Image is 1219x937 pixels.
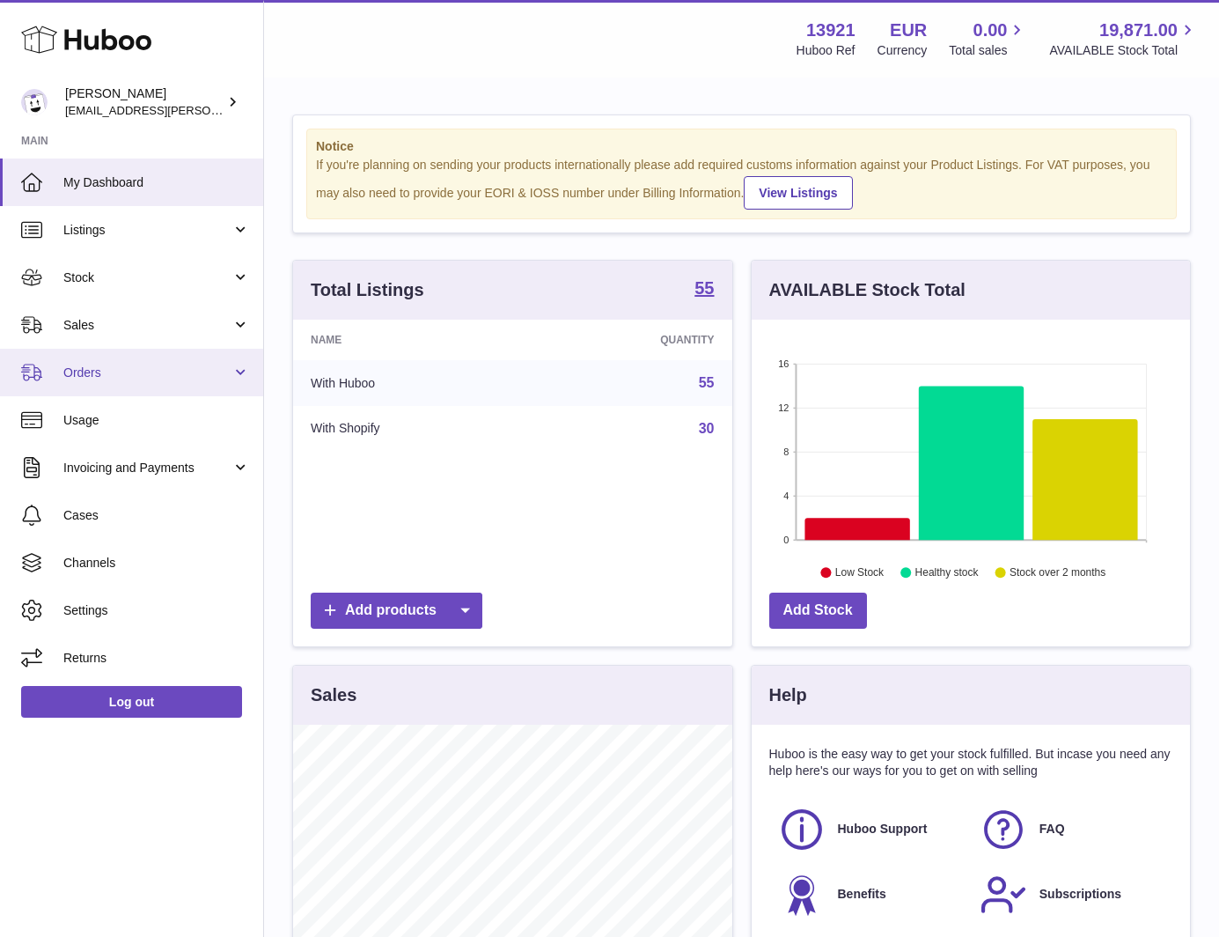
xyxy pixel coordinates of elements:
[806,18,856,42] strong: 13921
[63,602,250,619] span: Settings
[293,406,530,452] td: With Shopify
[293,360,530,406] td: With Huboo
[699,375,715,390] a: 55
[63,365,231,381] span: Orders
[769,278,966,302] h3: AVAILABLE Stock Total
[311,593,482,629] a: Add products
[316,157,1167,210] div: If you're planning on sending your products internationally please add required customs informati...
[838,886,886,903] span: Benefits
[1099,18,1178,42] span: 19,871.00
[778,358,789,369] text: 16
[973,18,1008,42] span: 0.00
[63,650,250,667] span: Returns
[1039,886,1121,903] span: Subscriptions
[293,320,530,360] th: Name
[980,871,1164,919] a: Subscriptions
[778,806,962,853] a: Huboo Support
[1039,821,1065,837] span: FAQ
[311,278,424,302] h3: Total Listings
[63,412,250,429] span: Usage
[878,42,928,59] div: Currency
[63,507,250,524] span: Cases
[1010,566,1105,579] text: Stock over 2 months
[311,683,356,707] h3: Sales
[980,806,1164,853] a: FAQ
[783,446,789,457] text: 8
[778,871,962,919] a: Benefits
[21,89,48,115] img: europe@orea.uk
[65,103,353,117] span: [EMAIL_ADDRESS][PERSON_NAME][DOMAIN_NAME]
[63,222,231,239] span: Listings
[699,421,715,436] a: 30
[21,686,242,718] a: Log out
[890,18,927,42] strong: EUR
[63,269,231,286] span: Stock
[63,555,250,572] span: Channels
[63,317,231,334] span: Sales
[63,460,231,476] span: Invoicing and Payments
[63,174,250,191] span: My Dashboard
[914,566,979,579] text: Healthy stock
[797,42,856,59] div: Huboo Ref
[316,138,1167,155] strong: Notice
[838,821,928,837] span: Huboo Support
[530,320,732,360] th: Quantity
[1049,18,1198,59] a: 19,871.00 AVAILABLE Stock Total
[783,535,789,545] text: 0
[694,279,714,300] a: 55
[769,746,1173,779] p: Huboo is the easy way to get your stock fulfilled. But incase you need any help here's our ways f...
[834,566,884,579] text: Low Stock
[769,683,807,707] h3: Help
[949,18,1027,59] a: 0.00 Total sales
[744,176,852,210] a: View Listings
[778,402,789,413] text: 12
[1049,42,1198,59] span: AVAILABLE Stock Total
[769,593,867,629] a: Add Stock
[949,42,1027,59] span: Total sales
[65,85,224,119] div: [PERSON_NAME]
[694,279,714,297] strong: 55
[783,491,789,501] text: 4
